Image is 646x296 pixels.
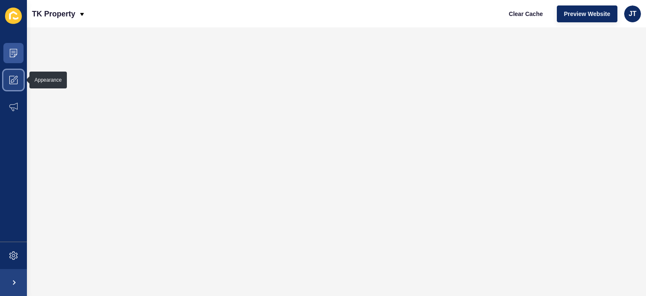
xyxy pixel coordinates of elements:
[509,10,543,18] span: Clear Cache
[629,10,637,18] span: JT
[502,5,550,22] button: Clear Cache
[34,77,62,83] div: Appearance
[557,5,617,22] button: Preview Website
[564,10,610,18] span: Preview Website
[32,3,75,24] p: TK Property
